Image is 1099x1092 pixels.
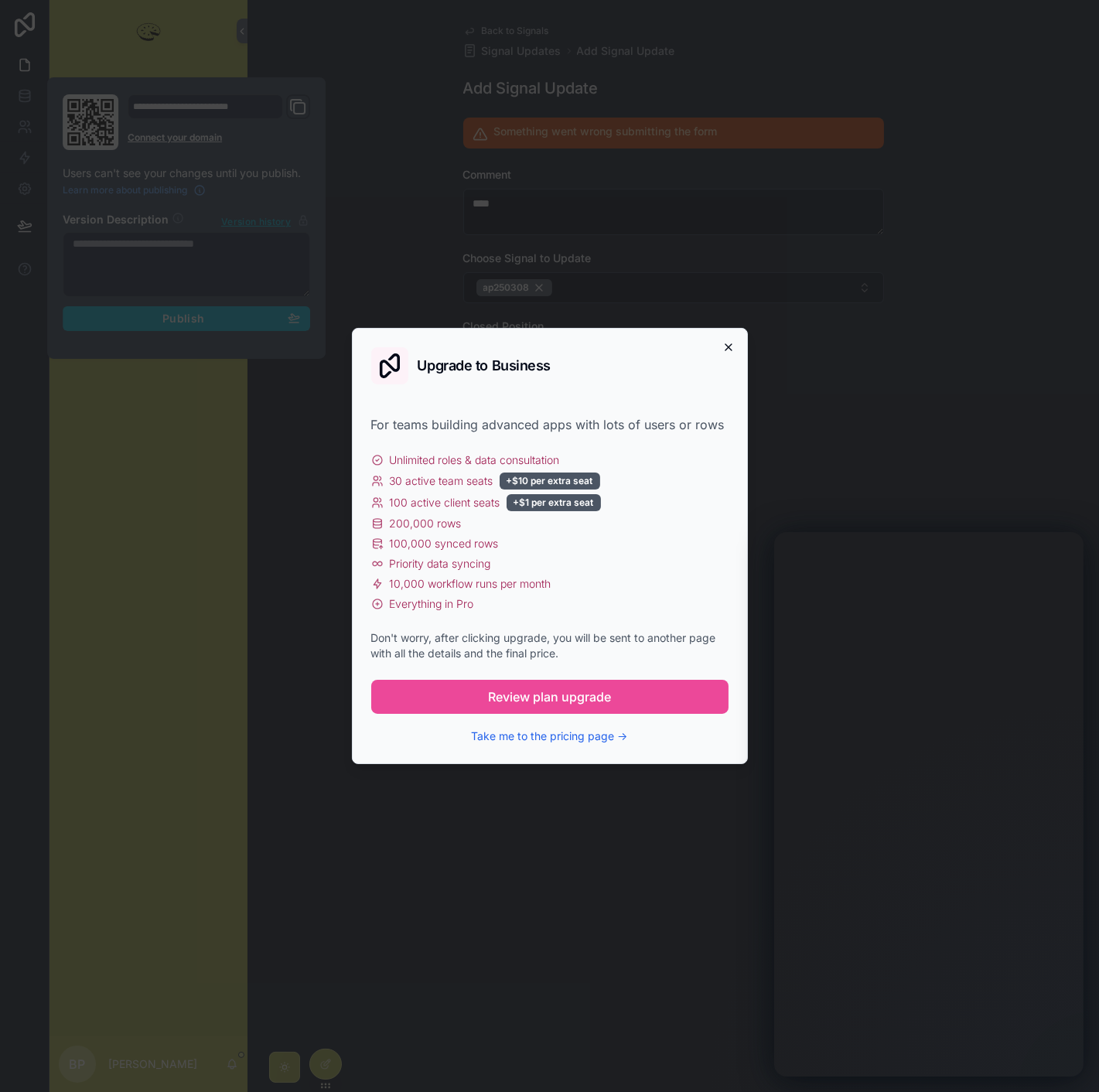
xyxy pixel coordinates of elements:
span: Unlimited roles & data consultation [390,452,560,468]
div: +$1 per extra seat [507,494,601,511]
div: Don't worry, after clicking upgrade, you will be sent to another page with all the details and th... [371,630,729,661]
div: For teams building advanced apps with lots of users or rows [371,415,729,434]
span: 100 active client seats [390,495,500,510]
span: Priority data syncing [390,556,491,572]
h2: Upgrade to Business [418,359,551,373]
iframe: Intercom live chat [774,532,1084,1077]
span: 100,000 synced rows [390,536,499,551]
span: Review plan upgrade [488,688,611,706]
span: Everything in Pro [390,596,474,612]
span: 200,000 rows [390,516,462,531]
div: +$10 per extra seat [500,473,600,490]
span: 10,000 workflow runs per month [390,576,551,592]
button: Review plan upgrade [371,680,729,714]
button: Take me to the pricing page → [472,729,628,744]
span: 30 active team seats [390,473,493,489]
